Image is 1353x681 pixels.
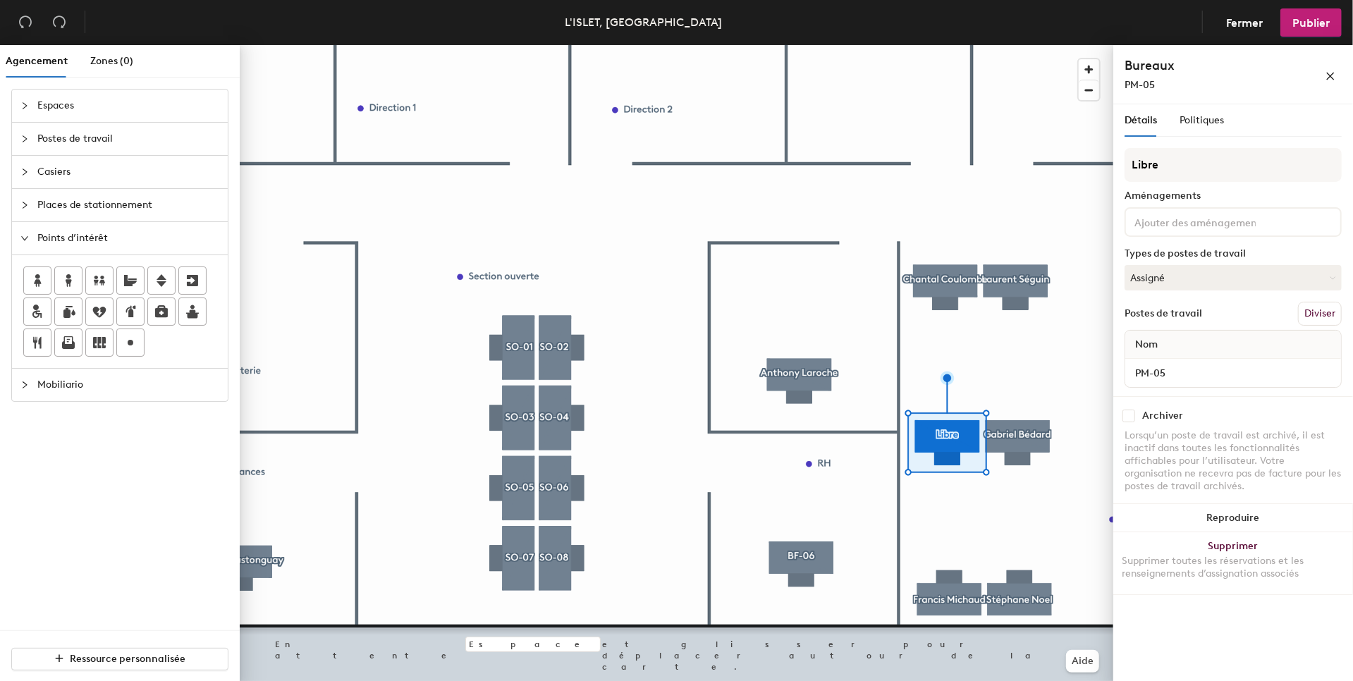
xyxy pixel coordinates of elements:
[37,369,219,401] span: Mobiliario
[1280,8,1342,37] button: Publier
[1292,16,1330,30] span: Publier
[20,102,29,110] span: collapsed
[20,234,29,243] span: expanded
[1298,302,1342,326] button: Diviser
[1125,56,1280,75] h4: Bureaux
[1125,114,1157,126] span: Détails
[37,222,219,254] span: Points d’intérêt
[1125,308,1202,319] div: Postes de travail
[1125,248,1342,259] div: Types de postes de travail
[11,8,39,37] button: Annuler (⌘ + Z)
[45,8,73,37] button: Refaire (⌘ + ⇧ + Z)
[1125,79,1155,91] span: PM-05
[20,201,29,209] span: collapsed
[1125,429,1342,493] div: Lorsqu’un poste de travail est archivé, il est inactif dans toutes les fonctionnalités affichable...
[37,189,219,221] span: Places de stationnement
[1125,265,1342,290] button: Assigné
[1128,363,1338,383] input: Poste de travail sans nom
[1125,190,1342,202] div: Aménagements
[1066,650,1099,673] button: Aide
[1214,8,1275,37] button: Fermer
[1128,332,1165,357] span: Nom
[11,648,228,670] button: Ressource personnalisée
[6,55,68,67] span: Agencement
[1180,114,1224,126] span: Politiques
[1113,532,1353,594] button: SupprimerSupprimer toutes les réservations et les renseignements d’assignation associés
[90,55,133,67] span: Zones (0)
[20,381,29,389] span: collapsed
[37,123,219,155] span: Postes de travail
[565,13,723,31] div: L'ISLET, [GEOGRAPHIC_DATA]
[37,90,219,122] span: Espaces
[1113,504,1353,532] button: Reproduire
[20,135,29,143] span: collapsed
[37,156,219,188] span: Casiers
[1142,410,1183,422] div: Archiver
[20,168,29,176] span: collapsed
[1226,16,1263,30] span: Fermer
[18,15,32,29] span: undo
[1326,71,1335,81] span: close
[1122,555,1345,580] div: Supprimer toutes les réservations et les renseignements d’assignation associés
[1132,213,1259,230] input: Ajouter des aménagements
[70,653,185,665] span: Ressource personnalisée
